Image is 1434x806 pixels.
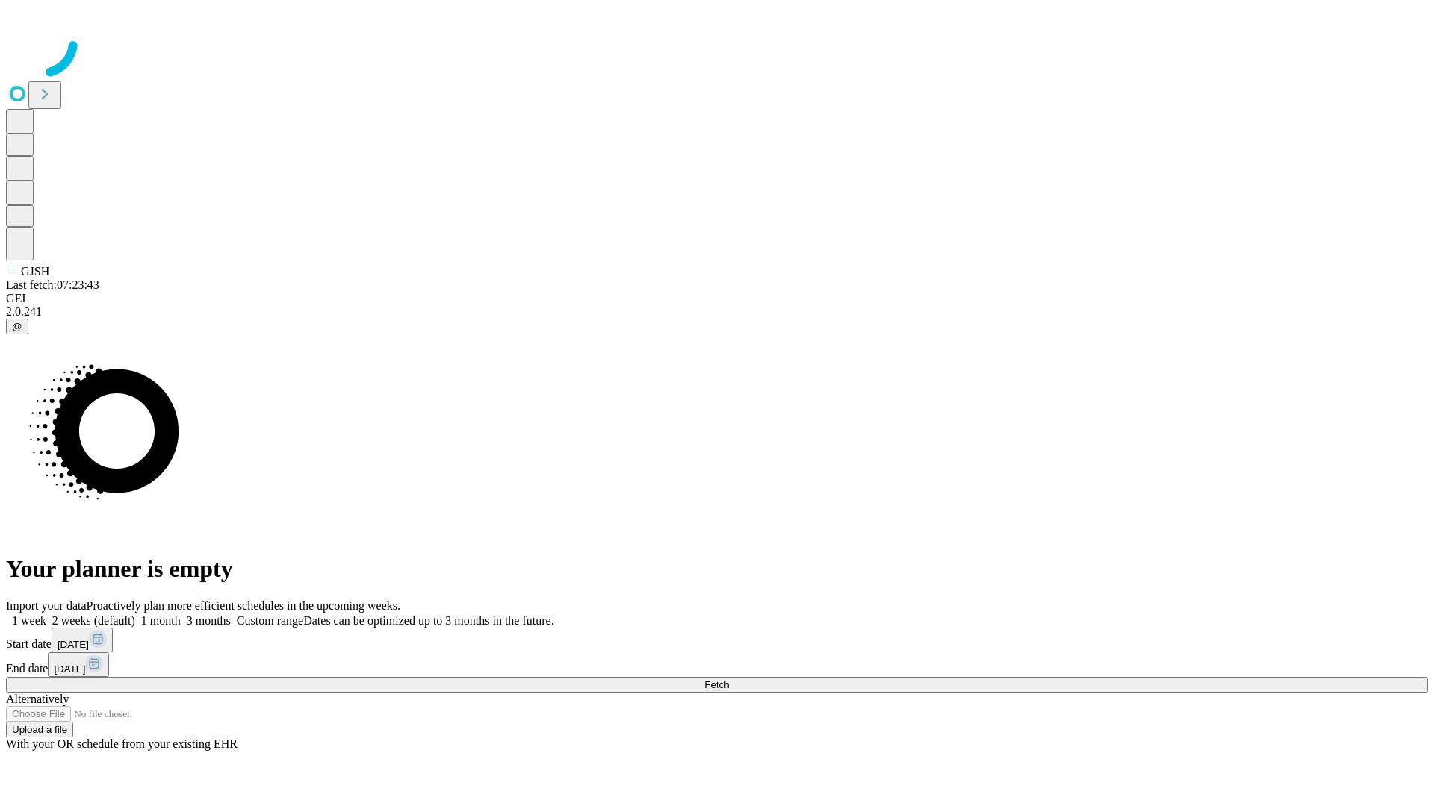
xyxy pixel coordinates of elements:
[704,679,729,690] span: Fetch
[6,693,69,705] span: Alternatively
[58,639,89,650] span: [DATE]
[48,652,109,677] button: [DATE]
[6,652,1428,677] div: End date
[6,722,73,737] button: Upload a file
[6,319,28,334] button: @
[12,321,22,332] span: @
[187,614,231,627] span: 3 months
[6,292,1428,305] div: GEI
[303,614,553,627] span: Dates can be optimized up to 3 months in the future.
[6,628,1428,652] div: Start date
[6,599,87,612] span: Import your data
[6,555,1428,583] h1: Your planner is empty
[237,614,303,627] span: Custom range
[54,663,85,675] span: [DATE]
[12,614,46,627] span: 1 week
[21,265,49,278] span: GJSH
[6,305,1428,319] div: 2.0.241
[141,614,181,627] span: 1 month
[87,599,400,612] span: Proactively plan more efficient schedules in the upcoming weeks.
[6,737,238,750] span: With your OR schedule from your existing EHR
[6,278,99,291] span: Last fetch: 07:23:43
[6,677,1428,693] button: Fetch
[52,628,113,652] button: [DATE]
[52,614,135,627] span: 2 weeks (default)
